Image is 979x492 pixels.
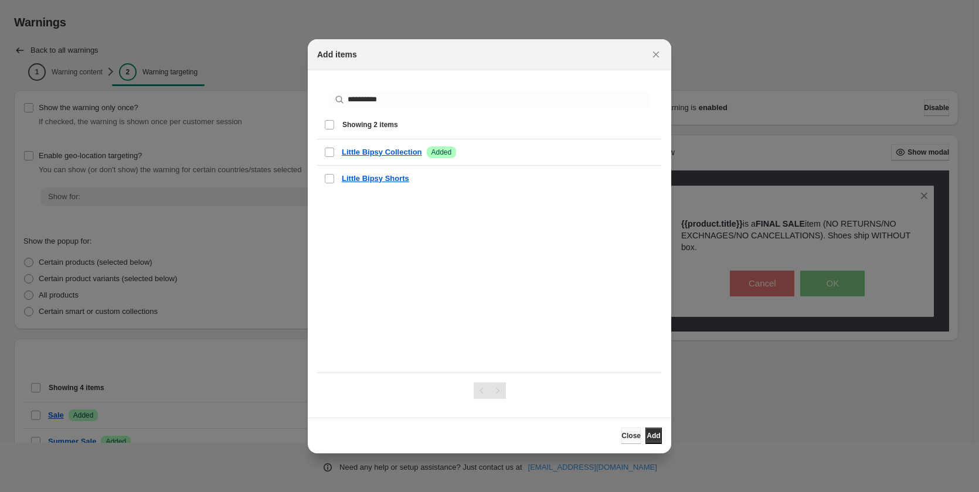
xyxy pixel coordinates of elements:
[645,428,662,444] button: Add
[648,46,664,63] button: Close
[342,173,409,184] a: Little Bipsy Shorts
[342,120,398,129] span: Showing 2 items
[317,49,357,60] h2: Add items
[621,431,641,440] span: Close
[647,431,660,440] span: Add
[431,148,452,157] span: Added
[621,428,641,444] button: Close
[474,382,506,399] nav: Pagination
[342,146,422,158] a: Little Bipsy Collection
